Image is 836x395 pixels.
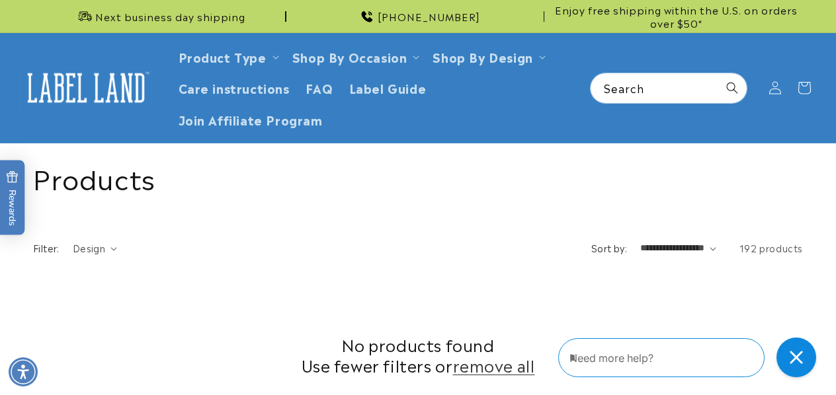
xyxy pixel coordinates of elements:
[739,241,803,254] span: 192 products
[15,62,157,113] a: Label Land
[341,72,435,103] a: Label Guide
[33,334,803,375] h2: No products found Use fewer filters or
[73,241,105,254] span: Design
[425,41,550,72] summary: Shop By Design
[349,80,427,95] span: Label Guide
[6,171,19,226] span: Rewards
[433,48,532,65] a: Shop By Design
[378,10,480,23] span: [PHONE_NUMBER]
[453,355,535,375] a: remove all
[179,112,323,127] span: Join Affiliate Program
[33,241,60,255] h2: Filter:
[718,73,747,102] button: Search
[95,10,245,23] span: Next business day shipping
[298,72,341,103] a: FAQ
[171,41,284,72] summary: Product Type
[73,241,117,255] summary: Design (0 selected)
[33,160,803,194] h1: Products
[171,104,331,135] a: Join Affiliate Program
[591,241,627,254] label: Sort by:
[171,72,298,103] a: Care instructions
[292,49,407,64] span: Shop By Occasion
[284,41,425,72] summary: Shop By Occasion
[20,67,152,108] img: Label Land
[550,3,803,29] span: Enjoy free shipping within the U.S. on orders over $50*
[558,333,823,382] iframe: Gorgias Floating Chat
[306,80,333,95] span: FAQ
[9,357,38,386] div: Accessibility Menu
[179,80,290,95] span: Care instructions
[179,48,267,65] a: Product Type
